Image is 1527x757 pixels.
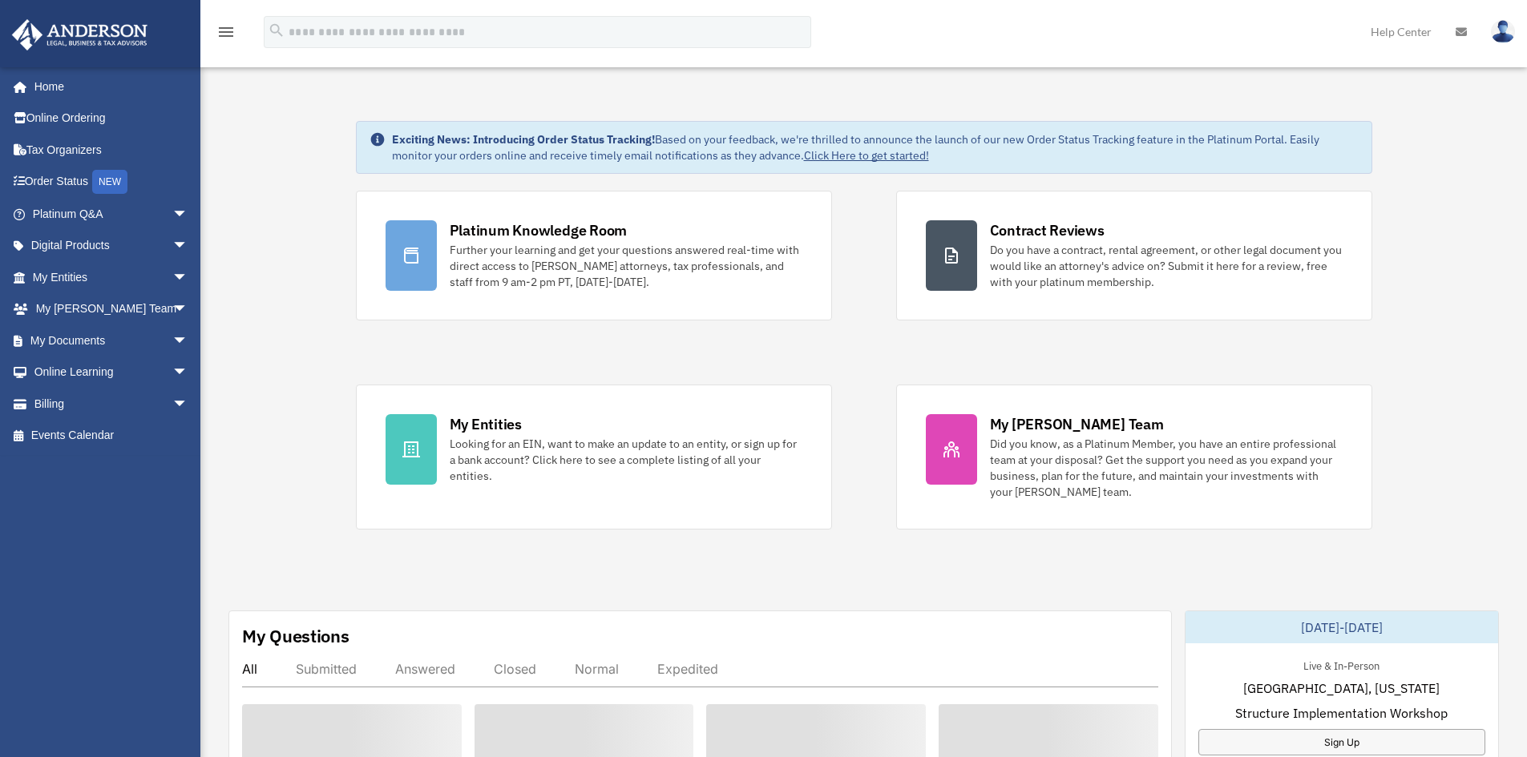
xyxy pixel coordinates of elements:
[216,22,236,42] i: menu
[172,324,204,357] span: arrow_drop_down
[1186,611,1498,643] div: [DATE]-[DATE]
[657,661,718,677] div: Expedited
[11,388,212,420] a: Billingarrow_drop_down
[1243,678,1440,698] span: [GEOGRAPHIC_DATA], [US_STATE]
[395,661,455,677] div: Answered
[242,661,257,677] div: All
[11,198,212,230] a: Platinum Q&Aarrow_drop_down
[392,131,1359,163] div: Based on your feedback, we're thrilled to announce the launch of our new Order Status Tracking fe...
[1198,729,1485,755] a: Sign Up
[990,220,1105,240] div: Contract Reviews
[172,388,204,421] span: arrow_drop_down
[172,261,204,294] span: arrow_drop_down
[11,230,212,262] a: Digital Productsarrow_drop_down
[450,414,522,434] div: My Entities
[11,420,212,452] a: Events Calendar
[11,261,212,293] a: My Entitiesarrow_drop_down
[11,103,212,135] a: Online Ordering
[172,230,204,263] span: arrow_drop_down
[172,198,204,231] span: arrow_drop_down
[494,661,536,677] div: Closed
[11,70,204,103] a: Home
[11,166,212,199] a: Order StatusNEW
[216,28,236,42] a: menu
[356,385,832,529] a: My Entities Looking for an EIN, want to make an update to an entity, or sign up for a bank accoun...
[450,220,628,240] div: Platinum Knowledge Room
[11,134,212,166] a: Tax Organizers
[11,293,212,325] a: My [PERSON_NAME] Teamarrow_drop_down
[172,293,204,326] span: arrow_drop_down
[990,414,1164,434] div: My [PERSON_NAME] Team
[11,356,212,389] a: Online Learningarrow_drop_down
[7,19,152,50] img: Anderson Advisors Platinum Portal
[242,624,349,648] div: My Questions
[356,191,832,320] a: Platinum Knowledge Room Further your learning and get your questions answered real-time with dire...
[172,356,204,389] span: arrow_drop_down
[450,436,802,484] div: Looking for an EIN, want to make an update to an entity, or sign up for a bank account? Click her...
[11,324,212,356] a: My Documentsarrow_drop_down
[268,22,285,39] i: search
[1291,656,1392,673] div: Live & In-Person
[896,385,1372,529] a: My [PERSON_NAME] Team Did you know, as a Platinum Member, you have an entire professional team at...
[296,661,357,677] div: Submitted
[1491,20,1515,43] img: User Pic
[92,170,127,194] div: NEW
[392,132,655,147] strong: Exciting News: Introducing Order Status Tracking!
[1235,703,1448,723] span: Structure Implementation Workshop
[450,242,802,290] div: Further your learning and get your questions answered real-time with direct access to [PERSON_NAM...
[990,436,1343,500] div: Did you know, as a Platinum Member, you have an entire professional team at your disposal? Get th...
[990,242,1343,290] div: Do you have a contract, rental agreement, or other legal document you would like an attorney's ad...
[575,661,619,677] div: Normal
[896,191,1372,320] a: Contract Reviews Do you have a contract, rental agreement, or other legal document you would like...
[804,148,929,163] a: Click Here to get started!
